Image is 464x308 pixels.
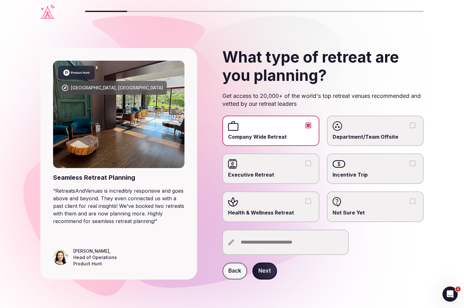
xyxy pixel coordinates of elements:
[305,160,311,166] button: Executive Retreat
[222,263,247,280] button: Back
[252,263,277,280] button: Next
[333,209,418,216] span: Not Sure Yet
[53,173,184,182] div: Seamless Retreat Planning
[228,171,313,178] span: Executive Retreat
[73,254,117,261] div: Head of Operations
[333,133,418,140] span: Department/Team Offsite
[71,85,163,91] div: [GEOGRAPHIC_DATA], [GEOGRAPHIC_DATA]
[410,198,415,204] button: Not Sure Yet
[53,187,184,225] blockquote: “ RetreatsAndVenues is incredibly responsive and goes above and beyond. They even connected us wi...
[305,123,311,128] button: Company Wide Retreat
[333,171,418,178] span: Incentive Trip
[410,160,415,166] button: Incentive Trip
[73,261,117,267] div: Product Hunt
[53,250,68,265] img: Leeann Trang
[228,209,313,216] span: Health & Wellness Retreat
[40,4,55,19] a: Visit the homepage
[305,198,311,204] button: Health & Wellness Retreat
[443,287,458,302] iframe: Intercom live chat
[222,92,424,108] p: Get access to 20,000+ of the world's top retreat venues recommended and vetted by our retreat lea...
[410,123,415,128] button: Department/Team Offsite
[73,248,109,254] cite: [PERSON_NAME]
[53,61,184,168] img: Barcelona, Spain
[222,48,424,84] h2: What type of retreat are you planning?
[455,287,461,292] span: 1
[228,133,313,140] span: Company Wide Retreat
[73,248,117,267] figcaption: ,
